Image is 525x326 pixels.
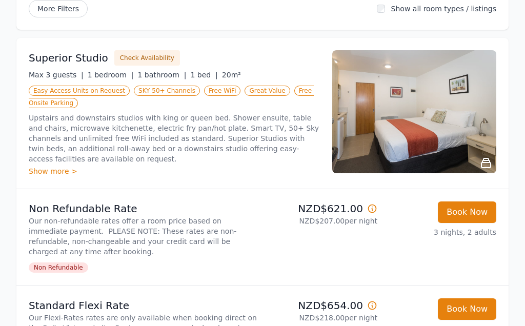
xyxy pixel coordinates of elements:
[267,216,377,226] p: NZD$207.00 per night
[29,113,320,164] p: Upstairs and downstairs studios with king or queen bed. Shower ensuite, table and chairs, microwa...
[114,50,180,66] button: Check Availability
[438,201,496,223] button: Book Now
[137,71,186,79] span: 1 bathroom |
[391,5,496,13] label: Show all room types / listings
[267,313,377,323] p: NZD$218.00 per night
[267,201,377,216] p: NZD$621.00
[29,166,320,176] div: Show more >
[134,86,200,96] span: SKY 50+ Channels
[245,86,290,96] span: Great Value
[29,86,130,96] span: Easy-Access Units on Request
[29,71,84,79] span: Max 3 guests |
[29,298,258,313] p: Standard Flexi Rate
[29,262,88,273] span: Non Refundable
[190,71,217,79] span: 1 bed |
[267,298,377,313] p: NZD$654.00
[88,71,134,79] span: 1 bedroom |
[29,216,258,257] p: Our non-refundable rates offer a room price based on immediate payment. PLEASE NOTE: These rates ...
[386,227,496,237] p: 3 nights, 2 adults
[222,71,241,79] span: 20m²
[438,298,496,320] button: Book Now
[204,86,241,96] span: Free WiFi
[29,201,258,216] p: Non Refundable Rate
[29,51,108,65] h3: Superior Studio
